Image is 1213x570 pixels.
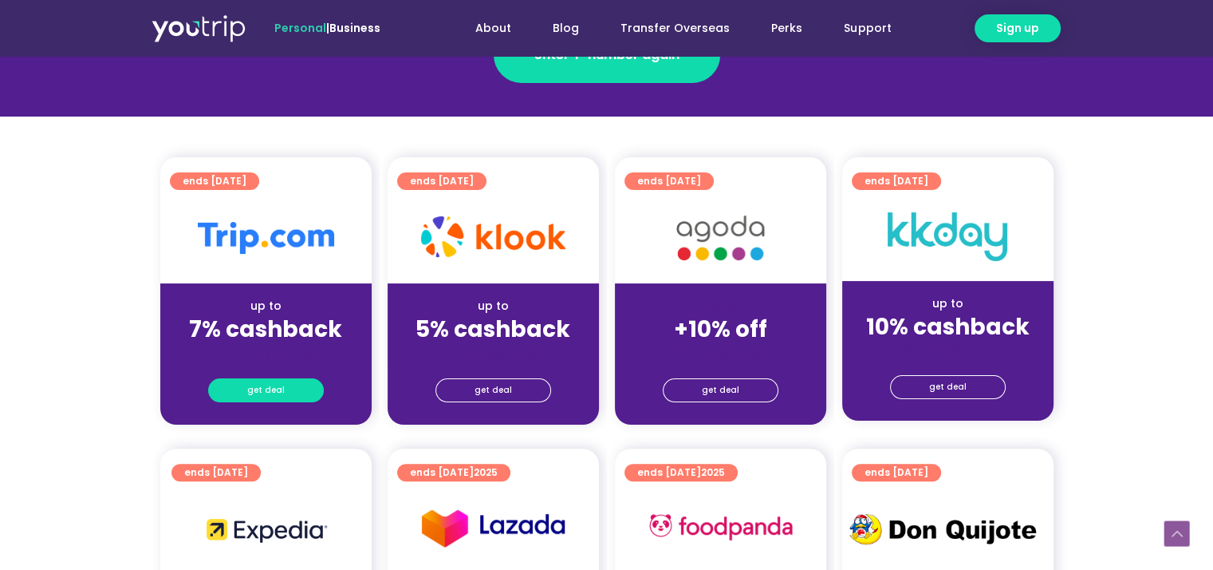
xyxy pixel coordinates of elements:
a: Sign up [975,14,1061,42]
a: get deal [435,378,551,402]
strong: +10% off [674,314,767,345]
div: up to [173,298,359,315]
span: ends [DATE] [864,464,928,481]
span: ends [DATE] [410,172,474,190]
a: ends [DATE] [170,172,259,190]
a: ends [DATE] [171,464,261,481]
span: ends [DATE] [410,464,498,481]
span: 2025 [701,465,725,479]
span: ends [DATE] [184,464,248,481]
span: 2025 [474,465,498,479]
span: ends [DATE] [864,172,928,190]
div: (for stays only) [855,342,1041,358]
a: ends [DATE] [852,464,941,481]
div: (for stays only) [628,344,813,361]
div: (for stays only) [400,344,586,361]
a: About [455,14,532,43]
strong: 10% cashback [866,311,1030,342]
nav: Menu [423,14,912,43]
div: up to [855,295,1041,312]
a: ends [DATE]2025 [624,464,738,481]
span: get deal [929,376,967,398]
a: Transfer Overseas [600,14,750,43]
strong: 5% cashback [415,314,570,345]
a: Perks [750,14,823,43]
a: ends [DATE] [624,172,714,190]
span: get deal [475,379,512,402]
div: up to [400,298,586,315]
span: ends [DATE] [637,464,725,481]
div: (for stays only) [173,344,359,361]
a: ends [DATE]2025 [397,464,510,481]
a: get deal [663,378,778,402]
span: ends [DATE] [637,172,701,190]
a: Blog [532,14,600,43]
a: Support [823,14,912,43]
span: Sign up [996,20,1039,37]
span: up to [706,298,735,314]
a: ends [DATE] [852,172,941,190]
a: ends [DATE] [397,172,486,190]
strong: 7% cashback [189,314,342,345]
a: get deal [208,378,324,402]
a: Business [329,20,380,36]
span: get deal [702,379,739,402]
span: get deal [247,379,285,402]
a: get deal [890,375,1006,399]
span: Personal [274,20,326,36]
span: ends [DATE] [183,172,246,190]
span: | [274,20,380,36]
